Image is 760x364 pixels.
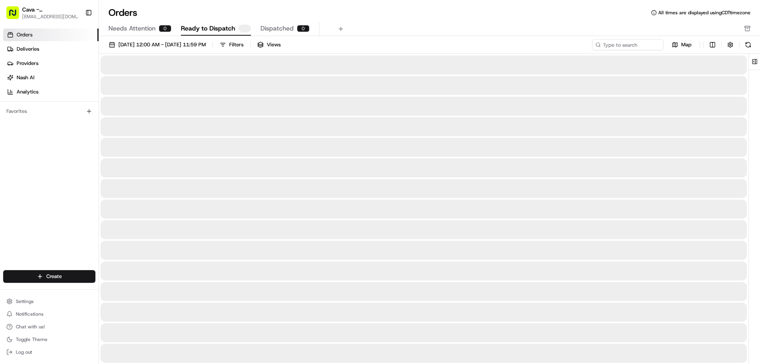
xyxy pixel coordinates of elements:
div: Favorites [3,105,95,118]
span: Orders [17,31,32,38]
a: Nash AI [3,71,99,84]
span: Notifications [16,311,44,317]
span: Create [46,273,62,280]
a: Deliveries [3,43,99,55]
button: Log out [3,347,95,358]
div: 0 [297,25,310,32]
button: Filters [216,39,247,50]
span: Nash AI [17,74,34,81]
span: Dispatched [260,24,294,33]
h1: Orders [108,6,137,19]
button: Settings [3,296,95,307]
div: 0 [159,25,171,32]
button: Views [254,39,284,50]
button: Refresh [743,39,754,50]
a: Providers [3,57,99,70]
span: Deliveries [17,46,39,53]
button: Cava - [GEOGRAPHIC_DATA] [22,6,79,13]
span: Settings [16,298,34,305]
div: Filters [229,41,243,48]
input: Type to search [592,39,663,50]
button: [EMAIL_ADDRESS][DOMAIN_NAME] [22,13,79,20]
button: Chat with us! [3,321,95,332]
span: [DATE] 12:00 AM - [DATE] 11:59 PM [118,41,206,48]
span: Map [681,41,692,48]
button: Create [3,270,95,283]
button: Toggle Theme [3,334,95,345]
a: Orders [3,29,99,41]
button: Notifications [3,309,95,320]
button: Cava - [GEOGRAPHIC_DATA][EMAIL_ADDRESS][DOMAIN_NAME] [3,3,82,22]
span: All times are displayed using CDT timezone [658,10,750,16]
span: Needs Attention [108,24,156,33]
span: Log out [16,349,32,355]
button: Map [667,40,697,50]
span: Toggle Theme [16,336,47,343]
span: Analytics [17,88,38,95]
a: Analytics [3,86,99,98]
span: Ready to Dispatch [181,24,235,33]
span: Views [267,41,281,48]
span: Providers [17,60,38,67]
button: [DATE] 12:00 AM - [DATE] 11:59 PM [105,39,209,50]
span: Chat with us! [16,324,45,330]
